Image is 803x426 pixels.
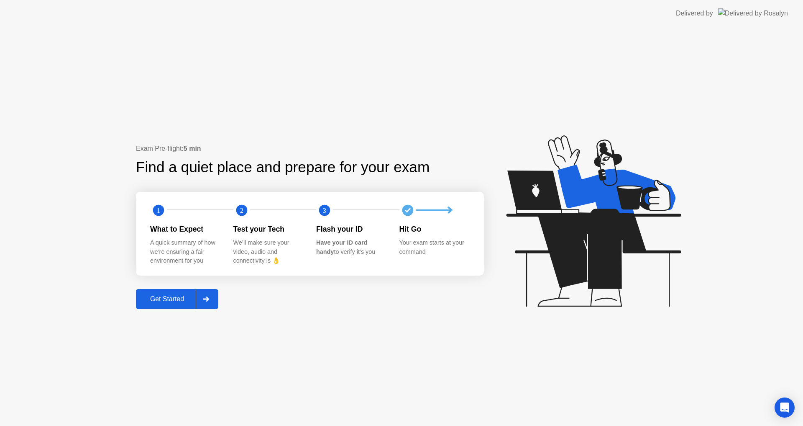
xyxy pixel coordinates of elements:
div: A quick summary of how we’re ensuring a fair environment for you [150,238,220,266]
div: Hit Go [399,224,469,235]
div: Flash your ID [316,224,386,235]
div: We’ll make sure your video, audio and connectivity is 👌 [233,238,303,266]
b: Have your ID card handy [316,239,367,255]
div: Test your Tech [233,224,303,235]
div: What to Expect [150,224,220,235]
text: 1 [157,206,160,214]
div: Find a quiet place and prepare for your exam [136,156,431,178]
div: Your exam starts at your command [399,238,469,256]
div: Delivered by [676,8,713,18]
text: 2 [240,206,243,214]
text: 3 [323,206,326,214]
button: Get Started [136,289,218,309]
b: 5 min [184,145,201,152]
img: Delivered by Rosalyn [718,8,788,18]
div: to verify it’s you [316,238,386,256]
div: Get Started [138,295,196,303]
div: Open Intercom Messenger [775,398,795,418]
div: Exam Pre-flight: [136,144,484,154]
